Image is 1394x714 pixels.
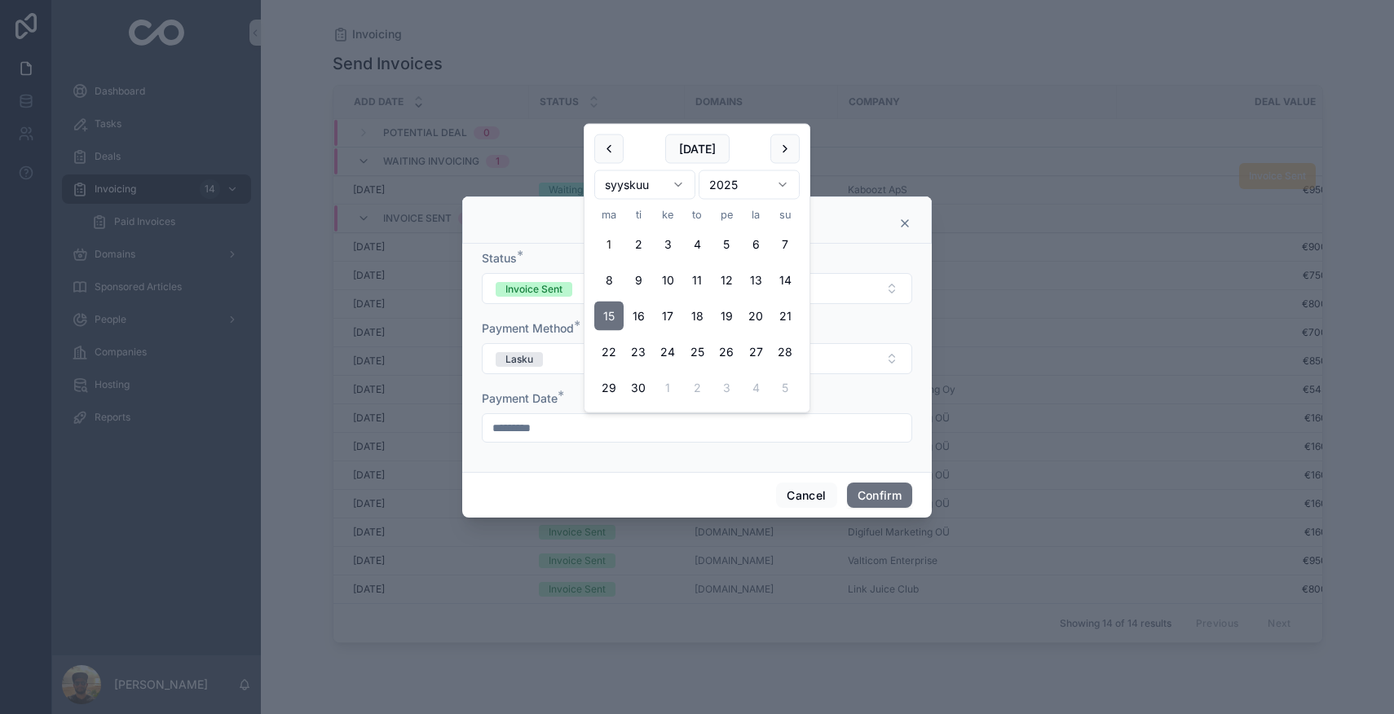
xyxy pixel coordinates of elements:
[482,251,517,265] span: Status
[712,302,741,331] button: perjantaina 19. syyskuuta 2025
[594,373,624,403] button: maanantaina 29. syyskuuta 2025
[770,337,800,367] button: sunnuntaina 28. syyskuuta 2025
[624,373,653,403] button: tiistaina 30. syyskuuta 2025
[682,206,712,223] th: torstai
[712,337,741,367] button: perjantaina 26. syyskuuta 2025
[594,230,624,259] button: Today, maanantaina 1. syyskuuta 2025
[482,343,912,374] button: Select Button
[741,373,770,403] button: lauantaina 4. lokakuuta 2025
[482,273,912,304] button: Select Button
[776,483,836,509] button: Cancel
[770,373,800,403] button: sunnuntaina 5. lokakuuta 2025
[682,337,712,367] button: torstaina 25. syyskuuta 2025
[505,282,562,297] div: Invoice Sent
[682,230,712,259] button: torstaina 4. syyskuuta 2025
[482,391,558,405] span: Payment Date
[712,266,741,295] button: perjantaina 12. syyskuuta 2025
[653,373,682,403] button: keskiviikkona 1. lokakuuta 2025
[594,206,624,223] th: maanantai
[624,230,653,259] button: tiistaina 2. syyskuuta 2025
[712,373,741,403] button: perjantaina 3. lokakuuta 2025
[741,302,770,331] button: lauantaina 20. syyskuuta 2025
[594,302,624,331] button: maanantaina 15. syyskuuta 2025, selected
[624,337,653,367] button: tiistaina 23. syyskuuta 2025
[624,266,653,295] button: tiistaina 9. syyskuuta 2025
[712,230,741,259] button: perjantaina 5. syyskuuta 2025
[505,352,533,367] div: Lasku
[741,230,770,259] button: lauantaina 6. syyskuuta 2025
[741,337,770,367] button: lauantaina 27. syyskuuta 2025
[653,230,682,259] button: keskiviikkona 3. syyskuuta 2025
[653,302,682,331] button: keskiviikkona 17. syyskuuta 2025
[847,483,912,509] button: Confirm
[712,206,741,223] th: perjantai
[741,206,770,223] th: lauantai
[624,206,653,223] th: tiistai
[770,302,800,331] button: sunnuntaina 21. syyskuuta 2025
[665,134,730,164] button: [DATE]
[682,302,712,331] button: torstaina 18. syyskuuta 2025
[594,337,624,367] button: maanantaina 22. syyskuuta 2025
[624,302,653,331] button: tiistaina 16. syyskuuta 2025
[770,266,800,295] button: sunnuntaina 14. syyskuuta 2025
[770,206,800,223] th: sunnuntai
[653,337,682,367] button: keskiviikkona 24. syyskuuta 2025
[741,266,770,295] button: lauantaina 13. syyskuuta 2025
[482,321,574,335] span: Payment Method
[594,266,624,295] button: maanantaina 8. syyskuuta 2025
[682,373,712,403] button: torstaina 2. lokakuuta 2025
[653,266,682,295] button: keskiviikkona 10. syyskuuta 2025
[682,266,712,295] button: torstaina 11. syyskuuta 2025
[594,206,800,403] table: syyskuu 2025
[653,206,682,223] th: keskiviikko
[770,230,800,259] button: sunnuntaina 7. syyskuuta 2025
